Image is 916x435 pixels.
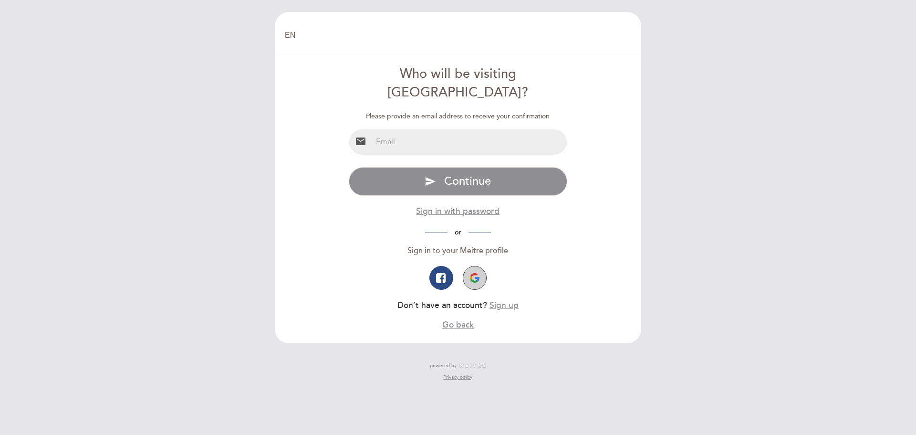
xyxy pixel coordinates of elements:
[349,65,568,102] div: Who will be visiting [GEOGRAPHIC_DATA]?
[416,205,500,217] button: Sign in with password
[430,362,457,369] span: powered by
[459,363,486,368] img: MEITRE
[349,245,568,256] div: Sign in to your Meitre profile
[349,167,568,196] button: send Continue
[349,112,568,121] div: Please provide an email address to receive your confirmation
[430,362,486,369] a: powered by
[442,319,474,331] button: Go back
[489,299,519,311] button: Sign up
[355,136,366,147] i: email
[448,228,468,236] span: or
[425,176,436,187] i: send
[443,374,472,381] a: Privacy policy
[397,300,487,310] span: Don’t have an account?
[444,174,491,188] span: Continue
[372,129,567,155] input: Email
[470,273,479,283] img: icon-google.png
